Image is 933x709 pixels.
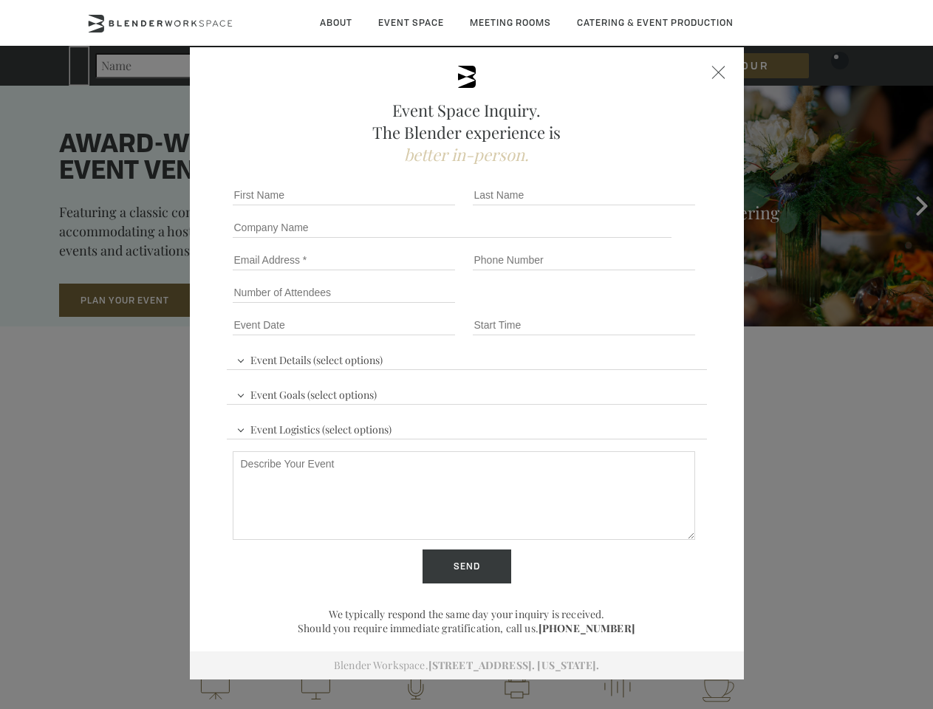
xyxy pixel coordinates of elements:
h2: Event Space Inquiry. The Blender experience is [227,99,707,165]
span: Event Logistics (select options) [233,417,395,439]
input: Email Address * [233,250,455,270]
input: Last Name [473,185,695,205]
input: Event Date [233,315,455,335]
a: [STREET_ADDRESS]. [US_STATE]. [428,658,599,672]
input: Number of Attendees [233,282,455,303]
p: Should you require immediate gratification, call us. [227,621,707,635]
input: First Name [233,185,455,205]
span: Event Goals (select options) [233,382,380,404]
p: We typically respond the same day your inquiry is received. [227,607,707,621]
input: Start Time [473,315,695,335]
input: Company Name [233,217,672,238]
input: Send [423,549,511,583]
span: Event Details (select options) [233,347,386,369]
span: better in-person. [404,143,529,165]
div: Blender Workspace. [190,651,744,679]
input: Phone Number [473,250,695,270]
a: [PHONE_NUMBER] [539,621,635,635]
